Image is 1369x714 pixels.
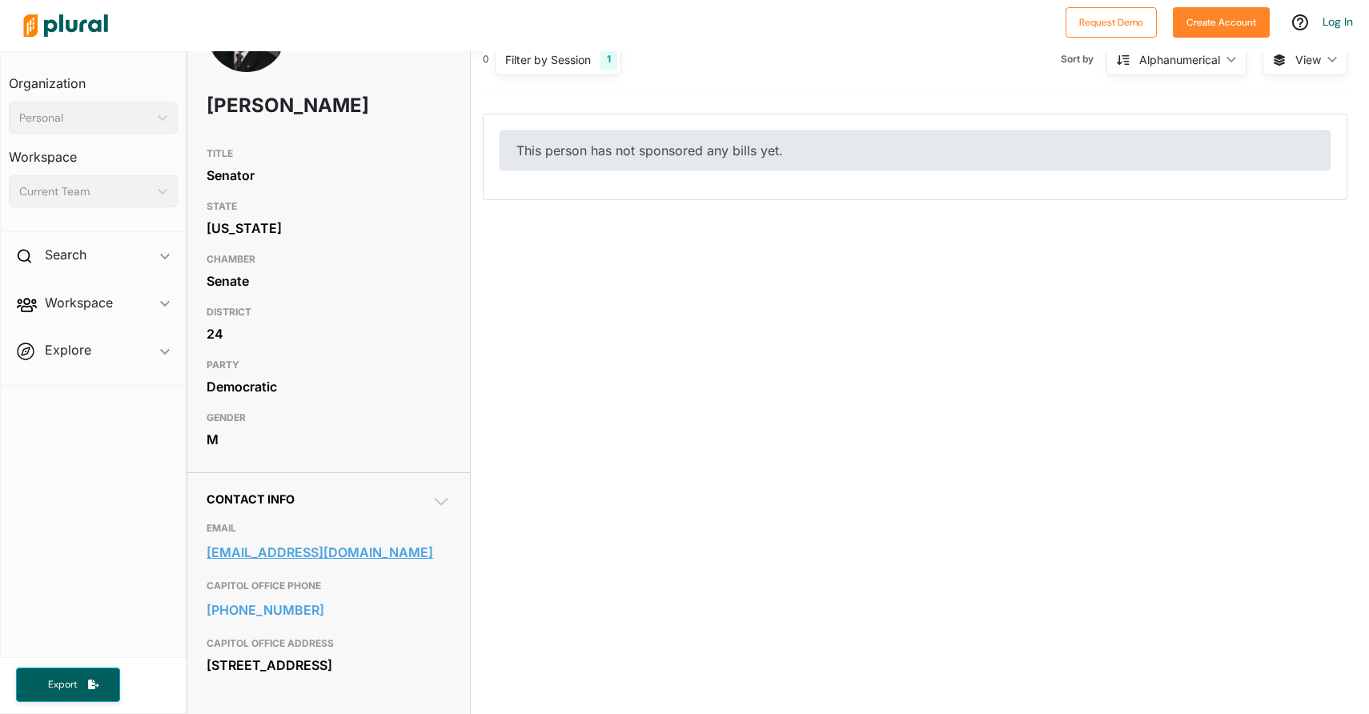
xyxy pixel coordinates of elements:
[207,82,352,130] h1: [PERSON_NAME]
[207,598,450,622] a: [PHONE_NUMBER]
[500,130,1331,170] div: This person has not sponsored any bills yet.
[207,408,450,427] h3: GENDER
[207,322,450,346] div: 24
[207,163,450,187] div: Senator
[207,355,450,375] h3: PARTY
[45,246,86,263] h2: Search
[207,303,450,322] h3: DISTRICT
[19,110,151,126] div: Personal
[207,216,450,240] div: [US_STATE]
[1061,52,1106,66] span: Sort by
[600,49,617,70] div: 1
[1139,51,1220,68] div: Alphanumerical
[9,60,178,95] h3: Organization
[207,197,450,216] h3: STATE
[207,250,450,269] h3: CHAMBER
[207,576,450,596] h3: CAPITOL OFFICE PHONE
[37,678,88,692] span: Export
[207,375,450,399] div: Democratic
[207,144,450,163] h3: TITLE
[207,492,295,506] span: Contact Info
[483,52,489,66] div: 0
[207,653,450,677] div: [STREET_ADDRESS]
[9,134,178,169] h3: Workspace
[1173,13,1270,30] a: Create Account
[1066,7,1157,38] button: Request Demo
[16,668,120,702] button: Export
[1173,7,1270,38] button: Create Account
[1066,13,1157,30] a: Request Demo
[207,269,450,293] div: Senate
[1323,14,1353,29] a: Log In
[1295,51,1321,68] span: View
[207,634,450,653] h3: CAPITOL OFFICE ADDRESS
[207,540,450,564] a: [EMAIL_ADDRESS][DOMAIN_NAME]
[207,427,450,451] div: M
[505,51,591,68] div: Filter by Session
[207,519,450,538] h3: EMAIL
[19,183,151,200] div: Current Team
